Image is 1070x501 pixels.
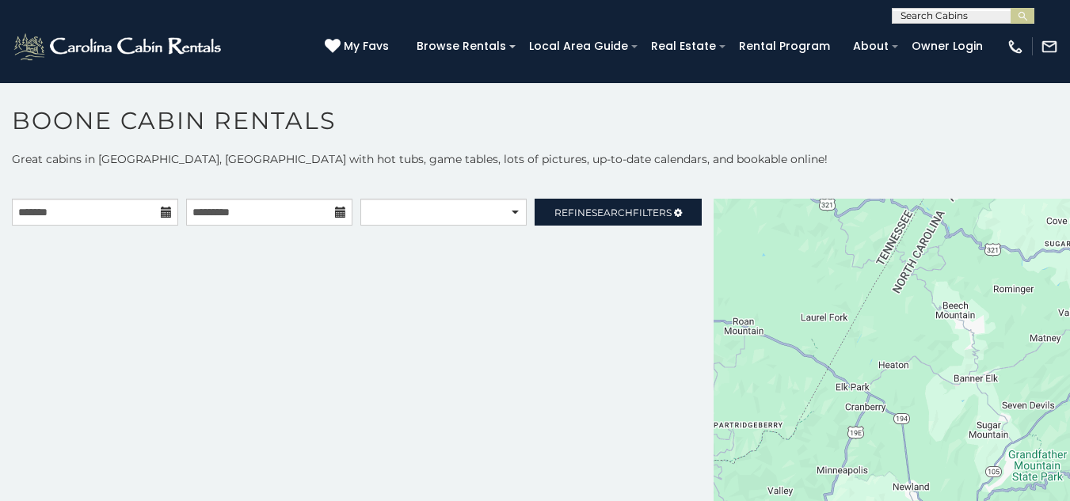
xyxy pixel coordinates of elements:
[521,34,636,59] a: Local Area Guide
[554,207,672,218] span: Refine Filters
[904,34,991,59] a: Owner Login
[409,34,514,59] a: Browse Rentals
[344,38,389,55] span: My Favs
[1007,38,1024,55] img: phone-regular-white.png
[643,34,724,59] a: Real Estate
[592,207,633,218] span: Search
[1041,38,1058,55] img: mail-regular-white.png
[845,34,897,59] a: About
[12,31,226,63] img: White-1-2.png
[325,38,393,55] a: My Favs
[535,199,701,226] a: RefineSearchFilters
[731,34,838,59] a: Rental Program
